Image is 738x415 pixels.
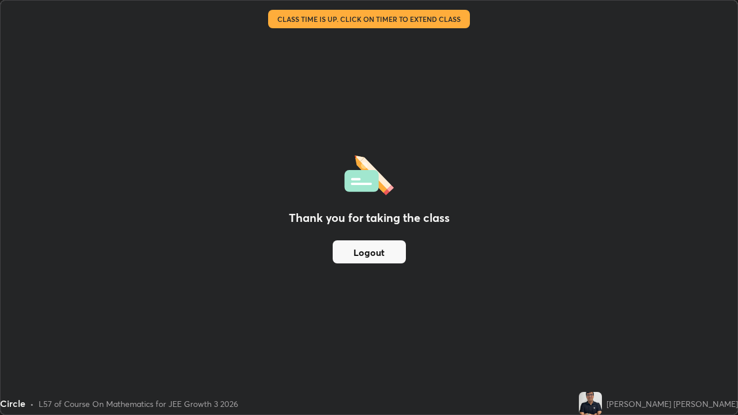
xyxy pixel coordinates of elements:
[344,152,394,195] img: offlineFeedback.1438e8b3.svg
[579,392,602,415] img: 1bd69877dafd4480bd87b8e1d71fc0d6.jpg
[30,398,34,410] div: •
[333,240,406,263] button: Logout
[289,209,450,227] h2: Thank you for taking the class
[39,398,238,410] div: L57 of Course On Mathematics for JEE Growth 3 2026
[607,398,738,410] div: [PERSON_NAME] [PERSON_NAME]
